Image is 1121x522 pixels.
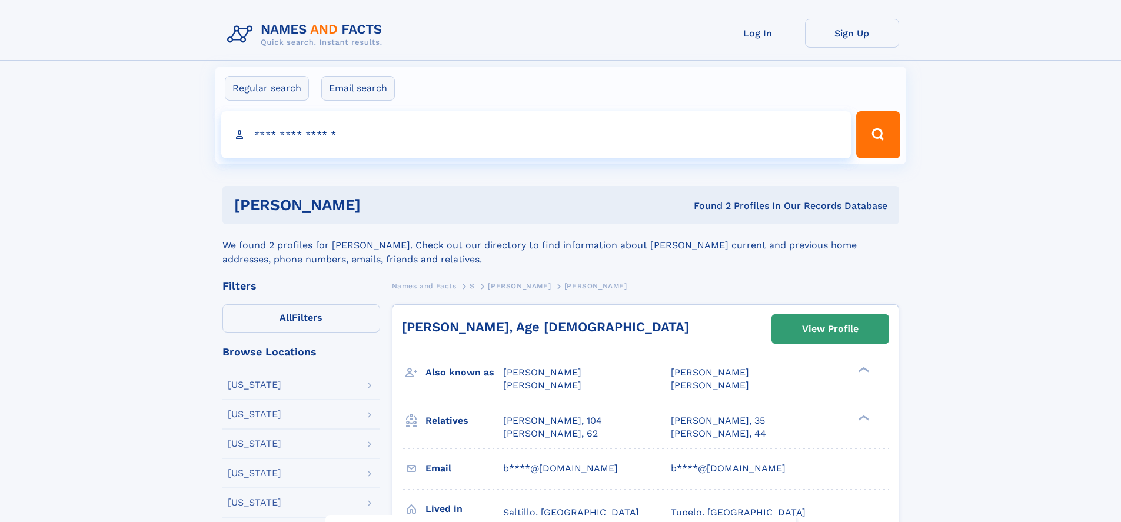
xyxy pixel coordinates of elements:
a: [PERSON_NAME] [488,278,551,293]
div: ❯ [856,414,870,421]
a: Names and Facts [392,278,457,293]
a: Sign Up [805,19,899,48]
div: Filters [222,281,380,291]
a: S [470,278,475,293]
input: search input [221,111,851,158]
div: View Profile [802,315,859,343]
div: Browse Locations [222,347,380,357]
div: [US_STATE] [228,439,281,448]
a: [PERSON_NAME], 44 [671,427,766,440]
a: [PERSON_NAME], 62 [503,427,598,440]
a: [PERSON_NAME], Age [DEMOGRAPHIC_DATA] [402,320,689,334]
button: Search Button [856,111,900,158]
div: [US_STATE] [228,380,281,390]
h3: Email [425,458,503,478]
span: [PERSON_NAME] [503,367,581,378]
h3: Lived in [425,499,503,519]
span: [PERSON_NAME] [671,380,749,391]
h3: Relatives [425,411,503,431]
span: All [280,312,292,323]
div: We found 2 profiles for [PERSON_NAME]. Check out our directory to find information about [PERSON_... [222,224,899,267]
a: [PERSON_NAME], 35 [671,414,765,427]
div: [US_STATE] [228,468,281,478]
span: Saltillo, [GEOGRAPHIC_DATA] [503,507,639,518]
span: S [470,282,475,290]
div: ❯ [856,366,870,374]
span: Tupelo, [GEOGRAPHIC_DATA] [671,507,806,518]
a: [PERSON_NAME], 104 [503,414,602,427]
div: [US_STATE] [228,498,281,507]
span: [PERSON_NAME] [503,380,581,391]
span: [PERSON_NAME] [488,282,551,290]
span: [PERSON_NAME] [564,282,627,290]
span: [PERSON_NAME] [671,367,749,378]
h3: Also known as [425,363,503,383]
label: Regular search [225,76,309,101]
a: Log In [711,19,805,48]
label: Filters [222,304,380,333]
a: View Profile [772,315,889,343]
h1: [PERSON_NAME] [234,198,527,212]
div: [US_STATE] [228,410,281,419]
img: Logo Names and Facts [222,19,392,51]
label: Email search [321,76,395,101]
div: Found 2 Profiles In Our Records Database [527,200,887,212]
